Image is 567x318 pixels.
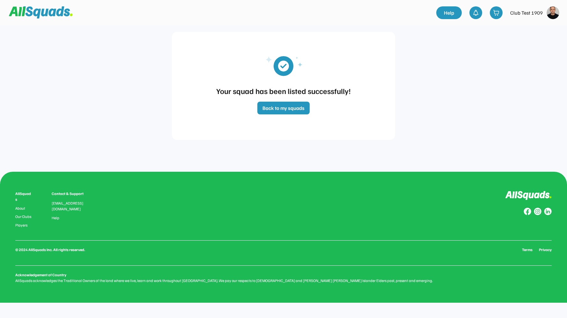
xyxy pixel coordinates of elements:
a: Players [15,223,33,228]
div: Contact & Support [52,191,91,197]
div: Acknowledgement of Country [15,272,66,278]
img: Group%20copy%207.svg [534,208,541,215]
img: Group%20copy%206.svg [544,208,552,215]
img: Group%20copy%208.svg [524,208,531,215]
img: ChatGPT%20Image%20May%2028%2C%202025%2C%2009_01_13%20PM.png [547,6,559,19]
img: bell-03%20%281%29.svg [473,10,479,16]
a: About [15,206,33,211]
a: Terms [522,247,533,253]
button: Back to my squads [257,102,310,114]
div: [EMAIL_ADDRESS][DOMAIN_NAME] [52,200,91,212]
div: AllSquads [15,191,33,202]
a: Privacy [539,247,552,253]
img: email_verified_updated.svg [255,51,312,80]
div: © 2024 AllSquads Inc. All rights reserved. [15,247,85,253]
img: Squad%20Logo.svg [9,6,73,18]
img: shopping-cart-01%20%281%29.svg [493,10,499,16]
div: Club Test 1909 [510,9,543,17]
div: Your squad has been listed successfully! [178,85,389,97]
div: AllSquads acknowledges the Traditional Owners of the land where we live, learn and work throughou... [15,278,552,284]
img: Logo%20inverted.svg [505,191,552,200]
a: Help [52,216,59,220]
a: Our Clubs [15,214,33,219]
a: Help [436,6,462,19]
